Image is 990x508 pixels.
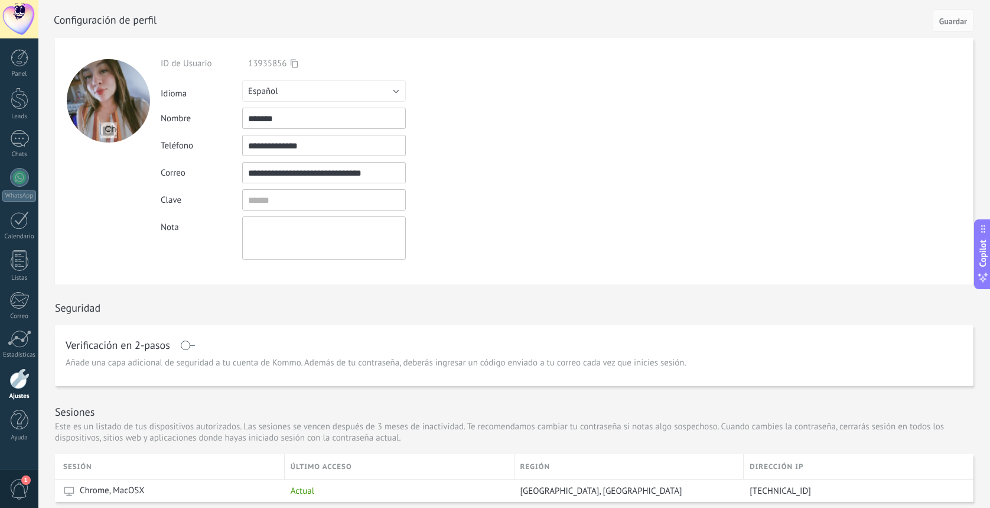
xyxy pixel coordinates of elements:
[2,274,37,282] div: Listas
[21,475,31,485] span: 1
[2,313,37,321] div: Correo
[66,357,686,369] span: Añade una capa adicional de seguridad a tu cuenta de Kommo. Además de tu contraseña, deberás ingr...
[161,140,242,151] div: Teléfono
[291,486,314,497] span: Actual
[744,454,973,479] div: Dirección IP
[285,454,514,479] div: último acceso
[2,233,37,241] div: Calendario
[63,454,284,479] div: Sesión
[514,480,738,502] div: Guatemala City, Guatemala
[248,86,278,97] span: Español
[248,58,286,69] span: 13935856
[750,486,811,497] span: [TECHNICAL_ID]
[977,240,989,267] span: Copilot
[242,80,406,102] button: Español
[520,486,682,497] span: [GEOGRAPHIC_DATA], [GEOGRAPHIC_DATA]
[55,405,95,419] h1: Sesiones
[2,351,37,359] div: Estadísticas
[2,434,37,442] div: Ayuda
[939,17,967,25] span: Guardar
[744,480,965,502] div: 200.115.120.12
[66,341,170,350] h1: Verificación en 2-pasos
[55,301,100,315] h1: Seguridad
[55,421,973,444] p: Este es un listado de tus dispositivos autorizados. Las sesiones se vencen después de 3 meses de ...
[2,190,36,202] div: WhatsApp
[161,216,242,233] div: Nota
[161,113,242,124] div: Nombre
[80,485,145,497] span: Chrome, MacOSX
[2,393,37,400] div: Ajustes
[514,454,744,479] div: Región
[2,113,37,121] div: Leads
[933,9,973,32] button: Guardar
[2,70,37,78] div: Panel
[161,83,242,99] div: Idioma
[161,167,242,179] div: Correo
[161,195,242,206] div: Clave
[2,151,37,158] div: Chats
[161,58,242,69] div: ID de Usuario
